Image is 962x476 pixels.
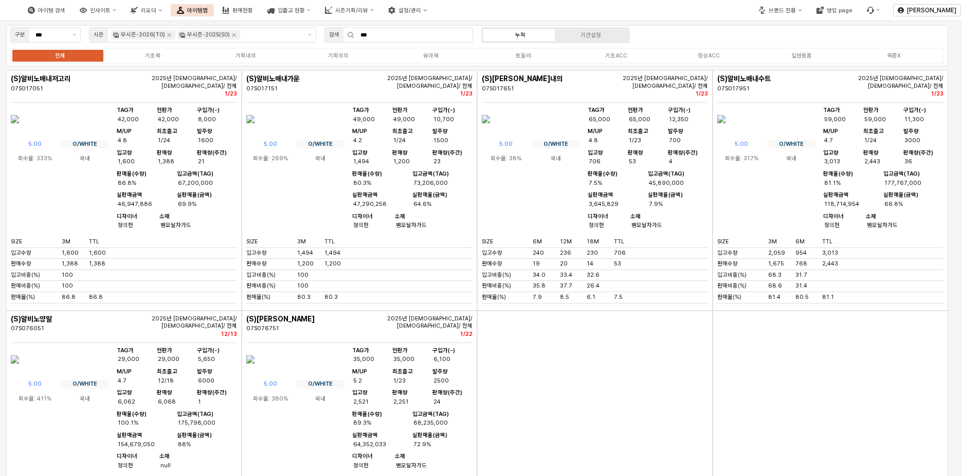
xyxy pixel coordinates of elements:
label: 토들러 [477,51,570,60]
button: 아이템 검색 [22,4,71,16]
div: Remove 무시즌-2025(S0) [232,33,236,37]
div: 무시즌-2025(S0) [187,30,230,40]
button: 영업 page [810,4,859,16]
div: Menu item 6 [861,4,886,16]
label: 기획내의 [199,51,292,60]
label: 복종X [848,51,940,60]
button: 인사이트 [74,4,122,16]
div: 기획외의 [328,52,349,59]
div: 인사이트 [90,7,111,14]
div: 구분 [15,30,25,40]
label: 일반용품 [755,51,848,60]
p: [PERSON_NAME] [907,6,956,14]
button: 리오더 [124,4,168,16]
div: 검색 [329,30,339,40]
div: 설정/관리 [398,7,421,14]
div: 판매현황 [232,7,253,14]
div: 무시즌-2026(T0) [121,30,165,40]
button: 아이템맵 [171,4,214,16]
div: 토들러 [516,52,531,59]
button: 입출고 현황 [261,4,317,16]
div: 아이템맵 [187,7,208,14]
label: 유아복 [385,51,477,60]
div: 전체 [55,52,65,59]
div: 복종X [887,52,901,59]
div: 일반용품 [791,52,812,59]
div: 영업 page [827,7,852,14]
div: 기초복 [145,52,160,59]
label: 기초ACC [570,51,662,60]
div: 시즌기획/리뷰 [335,7,368,14]
button: 시즌기획/리뷰 [319,4,380,16]
button: 판매현황 [216,4,259,16]
div: 누적 [515,32,525,39]
div: 입출고 현황 [278,7,305,14]
label: 기간설정 [556,31,627,40]
label: 정상ACC [662,51,755,60]
button: 제안 사항 표시 [304,28,316,42]
label: 기초복 [106,51,199,60]
div: 기간설정 [580,32,601,39]
label: 누적 [485,31,556,40]
button: [PERSON_NAME] [893,4,961,16]
button: 브랜드 전환 [752,4,808,16]
div: 브랜드 전환 [769,7,796,14]
div: 유아복 [423,52,439,59]
label: 기획외의 [292,51,385,60]
div: 시즌 [94,30,104,40]
div: 기획내의 [235,52,256,59]
div: Remove 무시즌-2026(T0) [167,33,171,37]
div: 아이템 검색 [38,7,65,14]
button: 설정/관리 [382,4,433,16]
button: 제안 사항 표시 [68,28,80,42]
div: 리오더 [141,7,156,14]
div: 기초ACC [605,52,627,59]
div: 정상ACC [698,52,720,59]
label: 전체 [14,51,106,60]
